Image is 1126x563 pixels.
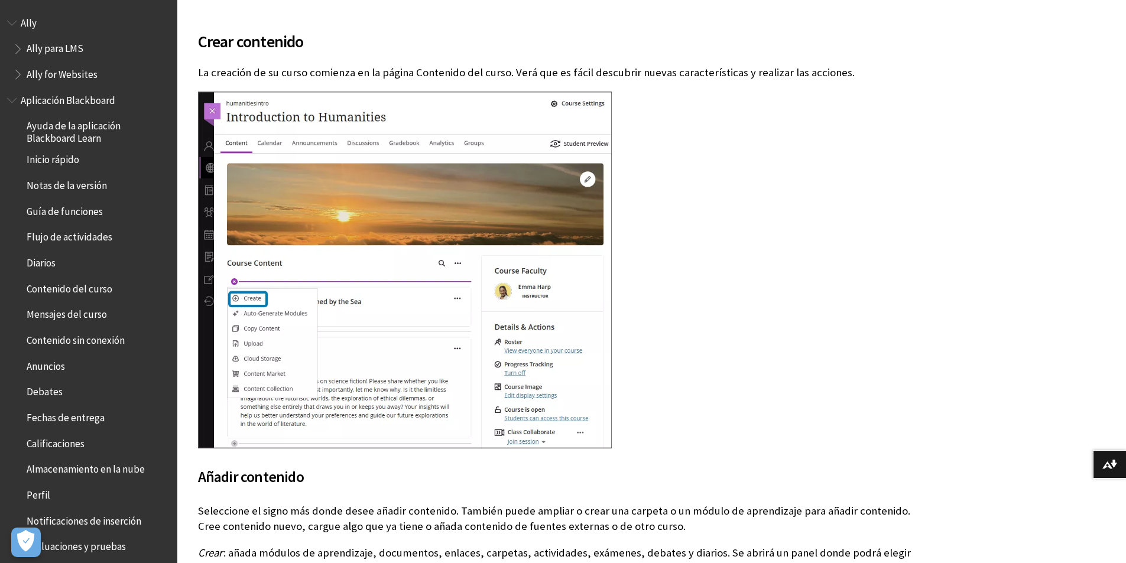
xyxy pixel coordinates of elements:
[27,279,112,295] span: Contenido del curso
[27,116,169,144] span: Ayuda de la aplicación Blackboard Learn
[27,305,107,321] span: Mensajes del curso
[27,511,141,527] span: Notificaciones de inserción
[198,546,222,559] span: Crear
[198,503,931,534] p: Seleccione el signo más donde desee añadir contenido. También puede ampliar o crear una carpeta o...
[27,382,63,398] span: Debates
[11,528,41,557] button: Abrir preferencias
[198,467,304,486] span: Añadir contenido
[27,460,145,476] span: Almacenamiento en la nube
[7,13,170,84] nav: Book outline for Anthology Ally Help
[27,64,98,80] span: Ally for Websites
[27,253,56,269] span: Diarios
[198,92,612,449] img: Course Content page. The plus sign menu is maximized to show all the options.
[21,13,37,29] span: Ally
[27,150,79,166] span: Inicio rápido
[27,39,83,55] span: Ally para LMS
[27,175,107,191] span: Notas de la versión
[27,201,103,217] span: Guía de funciones
[198,15,931,54] h2: Crear contenido
[27,227,112,243] span: Flujo de actividades
[27,356,65,372] span: Anuncios
[198,65,931,80] p: La creación de su curso comienza en la página Contenido del curso. Verá que es fácil descubrir nu...
[27,330,125,346] span: Contenido sin conexión
[27,434,85,450] span: Calificaciones
[27,408,105,424] span: Fechas de entrega
[27,485,50,501] span: Perfil
[21,90,115,106] span: Aplicación Blackboard
[27,537,126,553] span: Evaluaciones y pruebas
